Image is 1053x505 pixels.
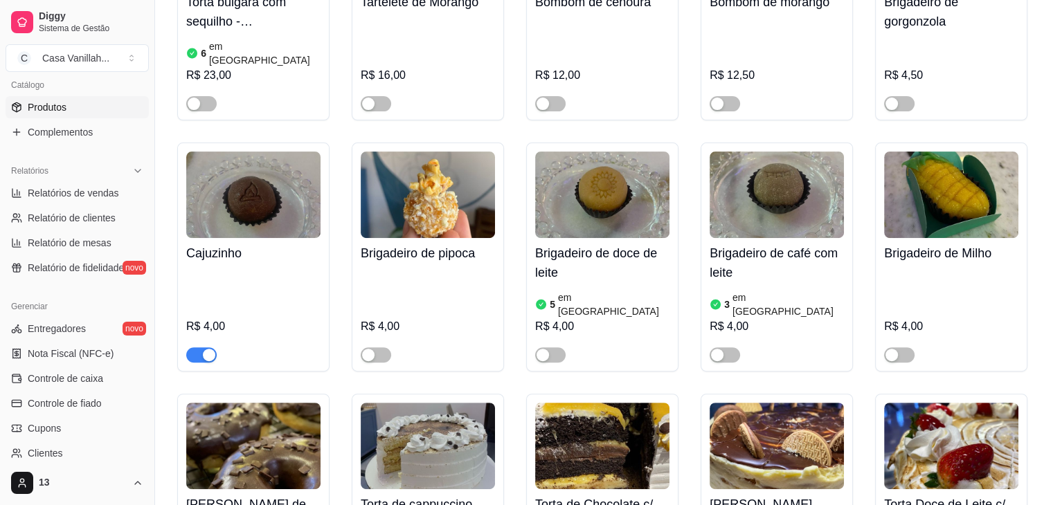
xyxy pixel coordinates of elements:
[28,186,119,200] span: Relatórios de vendas
[6,207,149,229] a: Relatório de clientes
[884,151,1018,238] img: product-image
[28,211,116,225] span: Relatório de clientes
[535,151,669,238] img: product-image
[209,39,321,67] article: em [GEOGRAPHIC_DATA]
[361,151,495,238] img: product-image
[6,318,149,340] a: Entregadoresnovo
[884,318,1018,335] div: R$ 4,00
[535,244,669,282] h4: Brigadeiro de doce de leite
[6,257,149,279] a: Relatório de fidelidadenovo
[28,421,61,435] span: Cupons
[6,367,149,389] a: Controle de caixa
[710,403,844,489] img: product-image
[6,442,149,464] a: Clientes
[6,44,149,72] button: Select a team
[28,396,102,410] span: Controle de fiado
[884,244,1018,263] h4: Brigadeiro de Milho
[6,417,149,439] a: Cupons
[6,392,149,414] a: Controle de fiado
[6,6,149,39] a: DiggySistema de Gestão
[724,297,730,311] article: 3
[186,67,321,84] div: R$ 23,00
[6,74,149,96] div: Catálogo
[6,295,149,318] div: Gerenciar
[6,182,149,204] a: Relatórios de vendas
[732,291,844,318] article: em [GEOGRAPHIC_DATA]
[884,67,1018,84] div: R$ 4,50
[6,121,149,143] a: Complementos
[28,100,66,114] span: Produtos
[39,10,143,23] span: Diggy
[42,51,109,65] div: Casa Vanillah ...
[28,371,103,385] span: Controle de caixa
[710,244,844,282] h4: Brigadeiro de café com leite
[39,23,143,34] span: Sistema de Gestão
[550,297,555,311] article: 5
[535,67,669,84] div: R$ 12,00
[28,261,124,275] span: Relatório de fidelidade
[710,67,844,84] div: R$ 12,50
[6,232,149,254] a: Relatório de mesas
[361,403,495,489] img: product-image
[6,96,149,118] a: Produtos
[39,477,127,489] span: 13
[28,322,86,336] span: Entregadores
[558,291,669,318] article: em [GEOGRAPHIC_DATA]
[201,46,206,60] article: 6
[361,318,495,335] div: R$ 4,00
[186,244,321,263] h4: Cajuzinho
[6,342,149,365] a: Nota Fiscal (NFC-e)
[186,318,321,335] div: R$ 4,00
[28,236,111,250] span: Relatório de mesas
[361,67,495,84] div: R$ 16,00
[17,51,31,65] span: C
[535,403,669,489] img: product-image
[11,165,48,176] span: Relatórios
[28,347,114,360] span: Nota Fiscal (NFC-e)
[28,125,93,139] span: Complementos
[710,318,844,335] div: R$ 4,00
[186,403,321,489] img: product-image
[535,318,669,335] div: R$ 4,00
[884,403,1018,489] img: product-image
[186,151,321,238] img: product-image
[361,244,495,263] h4: Brigadeiro de pipoca
[6,466,149,499] button: 13
[710,151,844,238] img: product-image
[28,446,63,460] span: Clientes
